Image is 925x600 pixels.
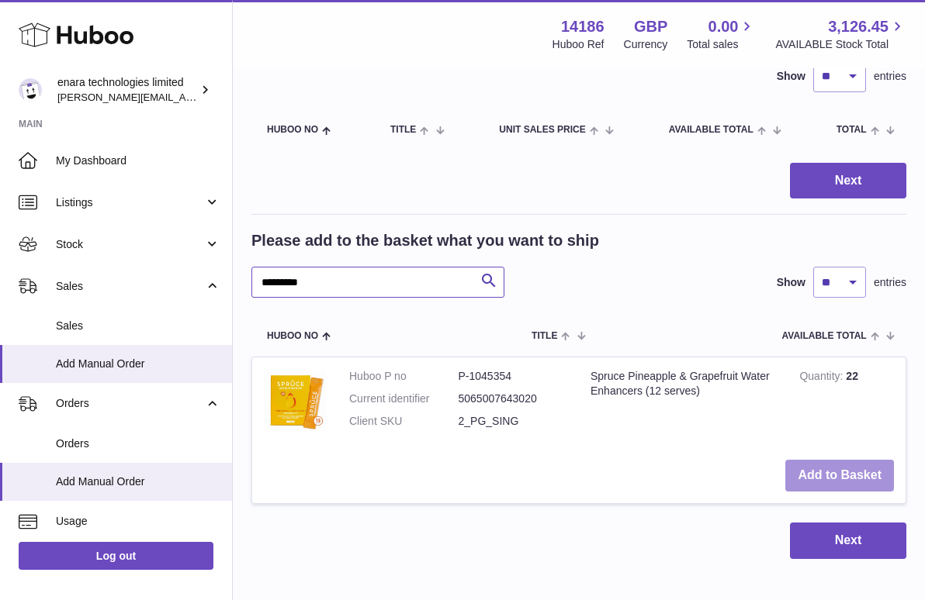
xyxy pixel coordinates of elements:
h2: Please add to the basket what you want to ship [251,230,599,251]
div: Huboo Ref [553,37,605,52]
span: AVAILABLE Total [782,331,867,341]
span: Total sales [687,37,756,52]
a: 0.00 Total sales [687,16,756,52]
span: AVAILABLE Total [669,125,754,135]
img: Spruce Pineapple & Grapefruit Water Enhancers (12 serves) [264,369,326,431]
strong: GBP [634,16,667,37]
button: Next [790,163,906,199]
span: Orders [56,436,220,451]
strong: 14186 [561,16,605,37]
span: Sales [56,279,204,294]
span: 0.00 [708,16,739,37]
span: [PERSON_NAME][EMAIL_ADDRESS][DOMAIN_NAME] [57,91,311,103]
span: Usage [56,514,220,529]
label: Show [777,69,805,84]
dt: Huboo P no [349,369,459,384]
span: Add Manual Order [56,474,220,489]
dd: P-1045354 [459,369,568,384]
dt: Current identifier [349,391,459,406]
span: Add Manual Order [56,357,220,371]
span: entries [874,69,906,84]
span: Orders [56,396,204,411]
div: Currency [624,37,668,52]
a: Log out [19,542,213,570]
td: 22 [788,357,906,448]
label: Show [777,275,805,290]
span: Sales [56,319,220,333]
span: 3,126.45 [828,16,889,37]
span: My Dashboard [56,153,220,168]
span: Huboo no [267,125,318,135]
span: Listings [56,195,204,210]
span: Huboo no [267,331,318,341]
span: AVAILABLE Stock Total [775,37,906,52]
a: 3,126.45 AVAILABLE Stock Total [775,16,906,52]
dd: 2_PG_SING [459,414,568,429]
button: Add to Basket [785,460,894,491]
button: Next [790,522,906,559]
dd: 5065007643020 [459,391,568,406]
span: Stock [56,237,204,252]
td: Spruce Pineapple & Grapefruit Water Enhancers (12 serves) [579,357,788,448]
span: Unit Sales Price [499,125,585,135]
span: Total [837,125,867,135]
span: Title [532,331,557,341]
img: Dee@enara.co [19,78,42,102]
dt: Client SKU [349,414,459,429]
span: Title [390,125,416,135]
strong: Quantity [799,370,846,386]
div: enara technologies limited [57,75,197,105]
span: entries [874,275,906,290]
